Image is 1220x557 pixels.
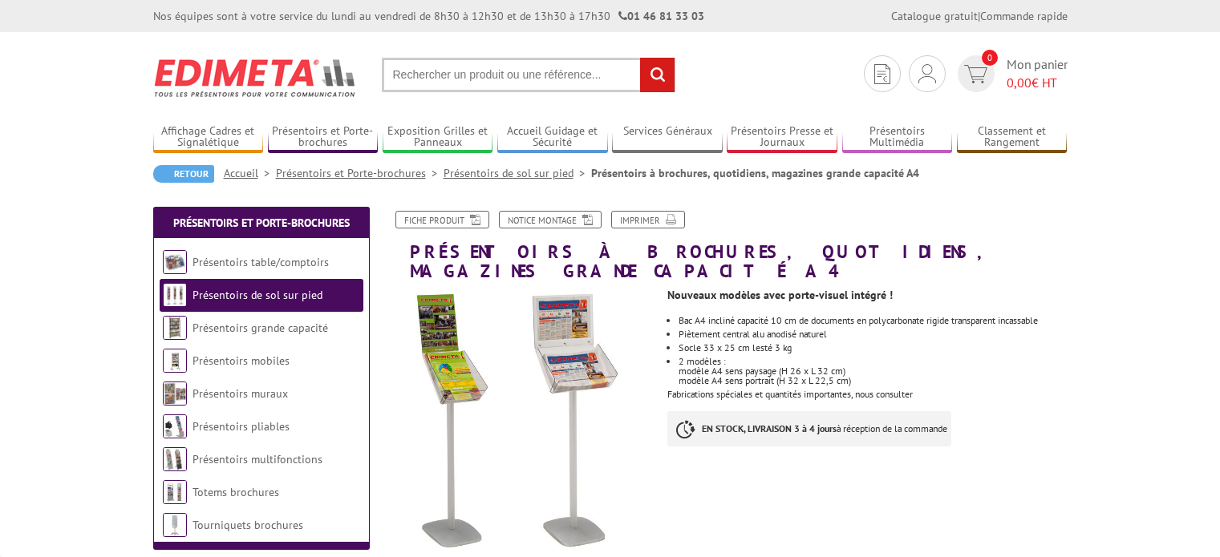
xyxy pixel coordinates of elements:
[679,316,1067,325] li: Bac A4 incliné capacité 10 cm de documents en polycarbonate rigide transparent incassable
[499,211,602,228] a: Notice Montage
[611,211,685,228] a: Imprimer
[667,281,1079,462] div: Fabrications spéciales et quantités importantes, nous consulter
[679,343,1067,353] li: Socle 33 x 25 cm lesté 3 kg
[276,166,444,180] a: Présentoirs et Porte-brochures
[842,124,953,151] a: Présentoirs Multimédia
[444,166,591,180] a: Présentoirs de sol sur pied
[874,64,890,84] img: devis rapide
[980,9,1068,23] a: Commande rapide
[1007,75,1032,91] span: 0,00
[957,124,1068,151] a: Classement et Rangement
[153,124,264,151] a: Affichage Cadres et Signalétique
[395,211,489,228] a: Fiche produit
[163,480,187,504] img: Totems brochures
[153,165,214,183] a: Retour
[667,411,951,446] p: à réception de la commande
[918,64,936,83] img: devis rapide
[383,124,493,151] a: Exposition Grilles et Panneaux
[954,55,1068,92] a: devis rapide 0 Mon panier 0,00€ HT
[193,288,322,302] a: Présentoirs de sol sur pied
[702,422,837,434] strong: EN STOCK, LIVRAISON 3 à 4 jours
[727,124,837,151] a: Présentoirs Presse et Journaux
[163,381,187,406] img: Présentoirs muraux
[268,124,379,151] a: Présentoirs et Porte-brochures
[163,283,187,307] img: Présentoirs de sol sur pied
[163,349,187,373] img: Présentoirs mobiles
[679,329,1067,339] li: Piètement central alu anodisé naturel
[891,9,978,23] a: Catalogue gratuit
[163,250,187,274] img: Présentoirs table/comptoirs
[618,9,704,23] strong: 01 46 81 33 03
[193,452,322,466] a: Présentoirs multifonctions
[193,419,290,434] a: Présentoirs pliables
[193,255,329,269] a: Présentoirs table/comptoirs
[193,321,328,335] a: Présentoirs grande capacité
[193,386,288,401] a: Présentoirs muraux
[193,353,290,368] a: Présentoirs mobiles
[640,58,675,92] input: rechercher
[497,124,608,151] a: Accueil Guidage et Sécurité
[982,50,998,66] span: 0
[193,485,279,499] a: Totems brochures
[224,166,276,180] a: Accueil
[612,124,723,151] a: Services Généraux
[374,211,1080,281] h1: Présentoirs à brochures, quotidiens, magazines grande capacité A4
[679,357,1067,385] li: 2 modèles : modèle A4 sens paysage (H 26 x L 32 cm) modèle A4 sens portrait (H 32 x L 22,5 cm)
[667,288,893,302] strong: Nouveaux modèles avec porte-visuel intégré !
[1007,55,1068,92] span: Mon panier
[153,48,358,107] img: Edimeta
[964,65,987,83] img: devis rapide
[173,216,350,230] a: Présentoirs et Porte-brochures
[591,165,919,181] li: Présentoirs à brochures, quotidiens, magazines grande capacité A4
[382,58,675,92] input: Rechercher un produit ou une référence...
[163,447,187,471] img: Présentoirs multifonctions
[163,513,187,537] img: Tourniquets brochures
[153,8,704,24] div: Nos équipes sont à votre service du lundi au vendredi de 8h30 à 12h30 et de 13h30 à 17h30
[1007,74,1068,92] span: € HT
[163,316,187,340] img: Présentoirs grande capacité
[891,8,1068,24] div: |
[193,518,303,532] a: Tourniquets brochures
[163,414,187,438] img: Présentoirs pliables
